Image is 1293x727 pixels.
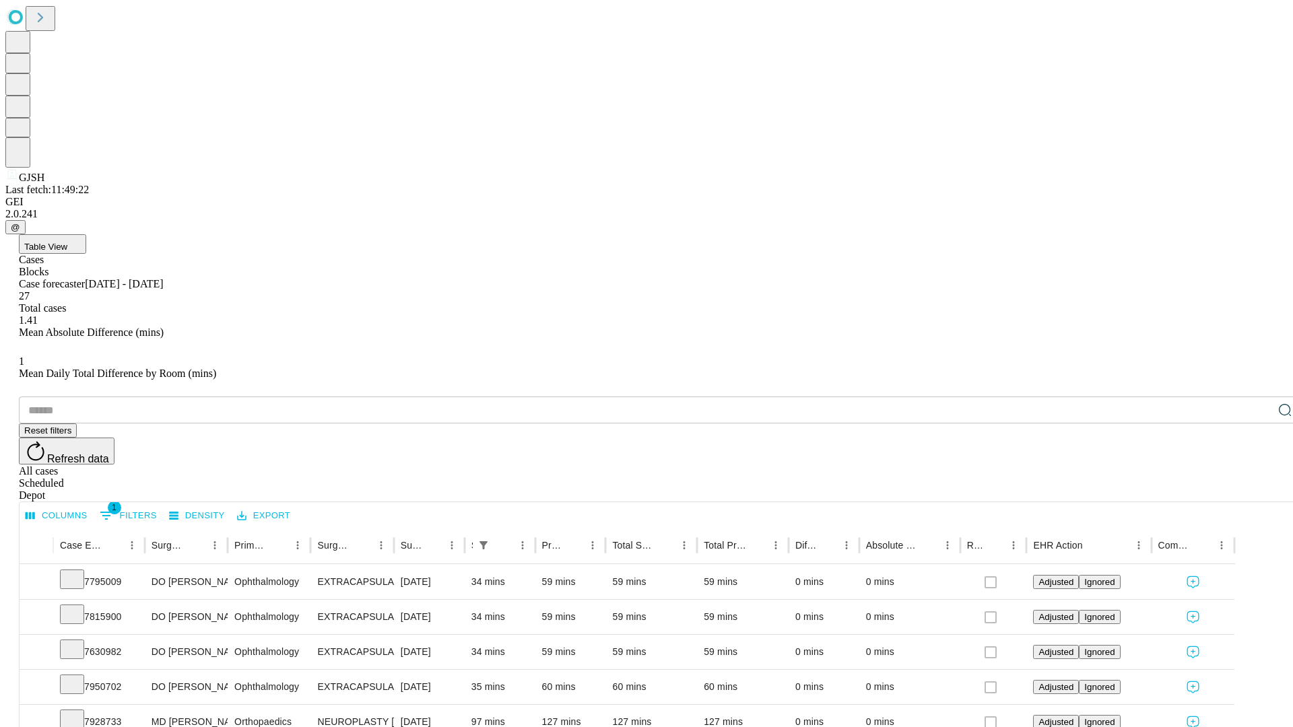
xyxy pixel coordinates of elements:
button: Export [234,506,294,526]
div: Ophthalmology [234,635,304,669]
button: Sort [656,536,675,555]
div: Surgeon Name [152,540,185,551]
button: Menu [288,536,307,555]
div: DO [PERSON_NAME] [152,635,221,669]
span: Ignored [1084,647,1115,657]
div: 60 mins [612,670,690,704]
div: Resolved in EHR [967,540,985,551]
button: Menu [938,536,957,555]
div: 0 mins [866,565,954,599]
button: Sort [564,536,583,555]
div: 0 mins [866,600,954,634]
div: EXTRACAPSULAR CATARACT REMOVAL WITH [MEDICAL_DATA] [317,670,387,704]
div: Difference [795,540,817,551]
span: Table View [24,242,67,252]
span: Refresh data [47,453,109,464]
div: [DATE] [401,670,458,704]
button: Menu [442,536,461,555]
button: Select columns [22,506,91,526]
span: 27 [19,290,30,302]
button: Sort [424,536,442,555]
button: Table View [19,234,86,254]
button: Density [166,506,228,526]
div: 7815900 [60,600,138,634]
div: Comments [1158,540,1192,551]
button: Sort [985,536,1004,555]
div: EHR Action [1033,540,1082,551]
div: Primary Service [234,540,268,551]
button: Menu [583,536,602,555]
span: Adjusted [1038,717,1073,727]
div: 0 mins [795,670,853,704]
div: Surgery Name [317,540,351,551]
div: 60 mins [542,670,599,704]
div: EXTRACAPSULAR CATARACT REMOVAL WITH [MEDICAL_DATA] [317,565,387,599]
button: Menu [123,536,141,555]
span: Adjusted [1038,682,1073,692]
button: Menu [205,536,224,555]
button: Menu [1212,536,1231,555]
div: 59 mins [704,565,782,599]
div: 59 mins [612,600,690,634]
div: 1 active filter [474,536,493,555]
div: 34 mins [471,635,529,669]
div: 35 mins [471,670,529,704]
span: [DATE] - [DATE] [85,278,163,289]
button: Adjusted [1033,645,1079,659]
div: [DATE] [401,635,458,669]
div: DO [PERSON_NAME] [152,600,221,634]
div: 59 mins [704,635,782,669]
button: Adjusted [1033,680,1079,694]
div: EXTRACAPSULAR CATARACT REMOVAL WITH [MEDICAL_DATA] [317,600,387,634]
div: DO [PERSON_NAME] [152,565,221,599]
div: Total Predicted Duration [704,540,746,551]
button: Expand [26,641,46,664]
span: @ [11,222,20,232]
button: Sort [818,536,837,555]
button: Sort [269,536,288,555]
span: 1 [108,501,121,514]
button: Ignored [1079,645,1120,659]
span: Ignored [1084,577,1115,587]
button: Refresh data [19,438,114,464]
div: 7950702 [60,670,138,704]
span: 1.41 [19,314,38,326]
div: 59 mins [704,600,782,634]
div: 0 mins [866,670,954,704]
button: Show filters [474,536,493,555]
button: Expand [26,676,46,699]
span: Ignored [1084,717,1115,727]
div: EXTRACAPSULAR CATARACT REMOVAL WITH [MEDICAL_DATA] [317,635,387,669]
div: Case Epic Id [60,540,102,551]
div: 59 mins [542,635,599,669]
div: [DATE] [401,565,458,599]
button: Sort [748,536,766,555]
span: Reset filters [24,425,71,436]
div: 7795009 [60,565,138,599]
button: Adjusted [1033,610,1079,624]
button: Expand [26,606,46,629]
div: 0 mins [795,565,853,599]
div: 59 mins [612,565,690,599]
button: Menu [1129,536,1148,555]
div: Surgery Date [401,540,422,551]
button: Menu [1004,536,1023,555]
div: GEI [5,196,1288,208]
button: Reset filters [19,423,77,438]
div: 0 mins [795,635,853,669]
button: Ignored [1079,680,1120,694]
div: Total Scheduled Duration [612,540,655,551]
span: Total cases [19,302,66,314]
div: Absolute Difference [866,540,918,551]
button: Show filters [96,505,160,526]
div: Ophthalmology [234,600,304,634]
span: Ignored [1084,682,1115,692]
div: 34 mins [471,600,529,634]
div: Predicted In Room Duration [542,540,564,551]
div: 7630982 [60,635,138,669]
span: Case forecaster [19,278,85,289]
span: Last fetch: 11:49:22 [5,184,89,195]
div: 59 mins [542,565,599,599]
button: Adjusted [1033,575,1079,589]
div: Ophthalmology [234,670,304,704]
